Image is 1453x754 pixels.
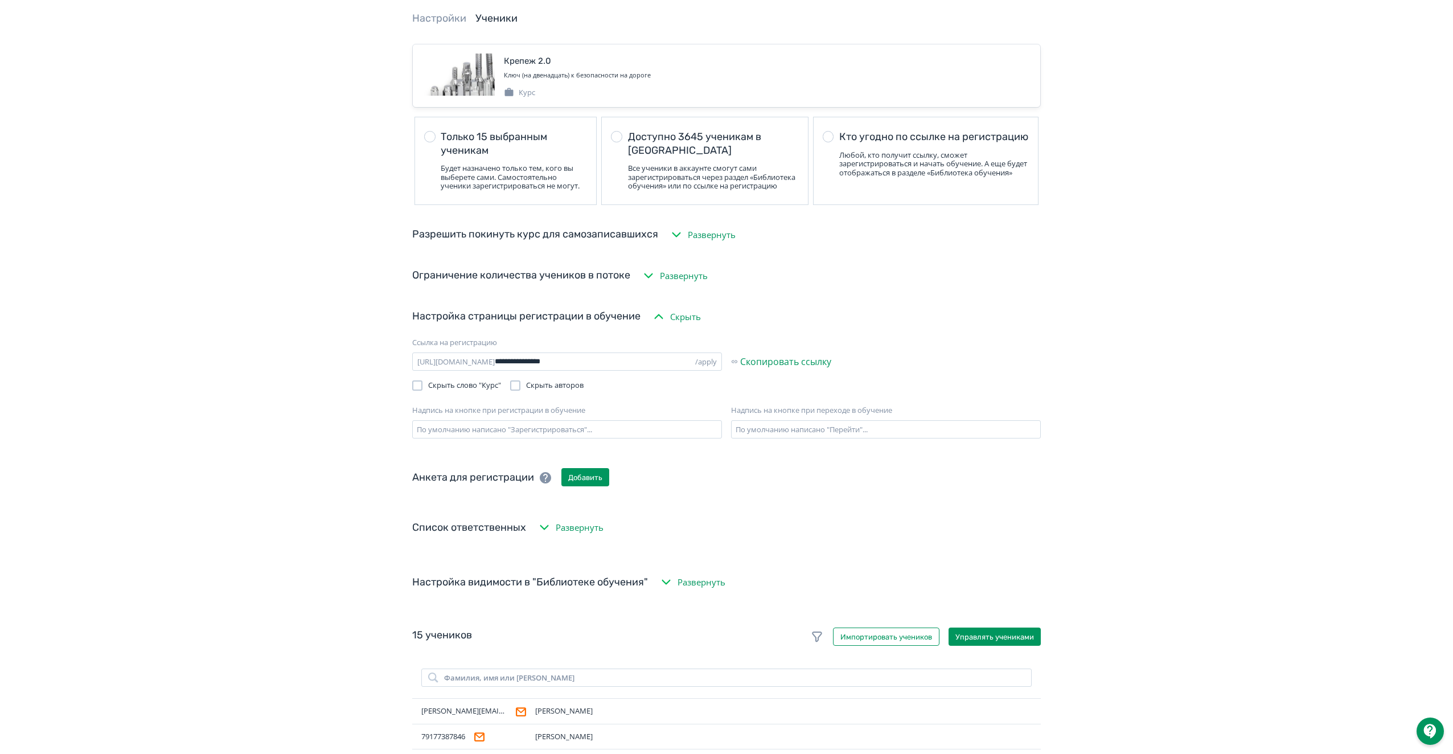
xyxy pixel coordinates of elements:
span: Скрыть авторов [526,380,584,391]
button: Добавить [561,468,609,486]
span: [PERSON_NAME][EMAIL_ADDRESS][DOMAIN_NAME] [421,706,507,717]
span: Развернуть [688,228,736,241]
div: Настройка видимости в "Библиотеке обучения" [412,575,648,590]
div: Список ответственных [412,520,526,535]
div: Будет назначено только тем, кого вы выберете сами. Самостоятельно ученики зарегистрироваться не м... [441,164,587,191]
div: Доступно 3645 ученикам в [GEOGRAPHIC_DATA] [628,130,799,157]
button: Скрыть [650,305,703,328]
button: Развернуть [657,571,728,593]
div: Крепеж 2.0 [504,55,551,68]
div: Алакаев Павел [535,706,1032,717]
label: Ссылка на регистрацию [412,337,497,349]
button: Развернуть [667,223,738,246]
a: Скопировать ссылку [731,355,1041,368]
div: Разрешить покинуть курс для самозаписавшихся [412,227,658,242]
div: Курс [504,87,535,99]
button: Развернуть [639,264,710,287]
div: 15 учеников [412,628,1041,646]
button: Управлять учениками [949,628,1041,646]
div: Александров Алексей [535,731,1032,743]
a: Ученики [475,12,518,24]
button: Импортировать учеников [833,628,939,646]
span: 79177387846 [421,731,465,743]
span: Развернуть [678,576,725,589]
a: Настройки [412,12,466,24]
div: Ключ (на двенадцать) к безопасности на дороге [504,71,1031,80]
div: Все ученики в аккаунте смогут сами зарегистрироваться через раздел «Библиотека обучения» или по с... [628,164,799,191]
label: Надпись на кнопке при переходе в обучение [731,405,892,416]
div: Только 15 выбранным ученикам [441,130,587,157]
label: Надпись на кнопке при регистрации в обучение [412,405,585,416]
div: Любой, кто получит ссылку, сможет зарегистрироваться и начать обучение. А еще будет отображаться ... [839,151,1029,178]
span: Скрыть [670,310,701,323]
span: Скрыть слово "Курс" [428,380,501,391]
div: Анкета для регистрации [412,470,552,485]
span: Развернуть [660,269,708,282]
button: Развернуть [535,516,606,539]
div: [URL][DOMAIN_NAME] [413,356,495,368]
div: /apply [695,356,721,368]
div: Ограничение количества учеников в потоке [412,268,630,283]
div: Настройка страницы регистрации в обучение [412,309,641,324]
span: Развернуть [556,521,604,534]
div: Кто угодно по ссылке на регистрацию [839,130,1029,144]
